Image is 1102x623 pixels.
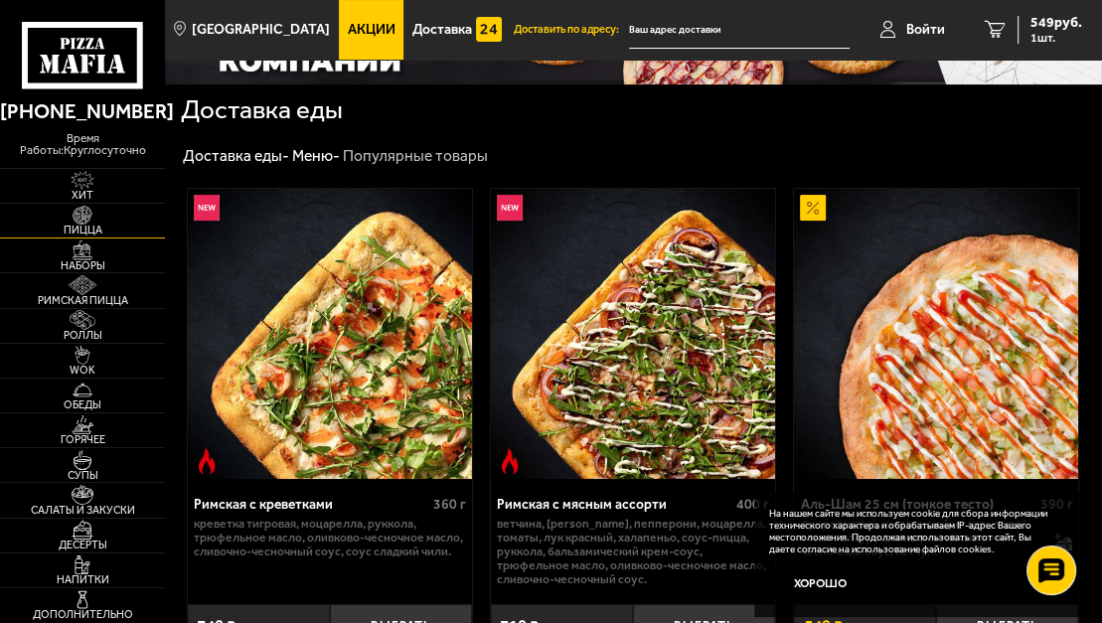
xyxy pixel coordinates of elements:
img: Акционный [800,195,826,221]
button: Хорошо [768,567,871,602]
a: Меню- [292,146,340,165]
span: [GEOGRAPHIC_DATA] [192,23,330,37]
a: НовинкаОстрое блюдоРимская с креветками [188,189,472,479]
img: Аль-Шам 25 см (тонкое тесто) [794,189,1078,479]
img: Острое блюдо [497,448,523,474]
img: Римская с мясным ассорти [491,189,775,479]
span: Войти [906,23,945,37]
a: НовинкаОстрое блюдоРимская с мясным ассорти [491,189,775,479]
img: Острое блюдо [194,448,220,474]
div: Популярные товары [343,146,488,166]
img: Новинка [497,195,523,221]
div: Римская с мясным ассорти [497,497,731,514]
p: ветчина, [PERSON_NAME], пепперони, моцарелла, томаты, лук красный, халапеньо, соус-пицца, руккола... [497,518,769,586]
input: Ваш адрес доставки [629,12,850,49]
p: креветка тигровая, моцарелла, руккола, трюфельное масло, оливково-чесночное масло, сливочно-чесно... [194,518,466,559]
span: 1 шт. [1030,32,1082,44]
span: 360 г [433,496,466,513]
img: Римская с креветками [188,189,472,479]
span: Акции [348,23,395,37]
div: Римская с креветками [194,497,428,514]
span: 400 г [736,496,769,513]
h1: Доставка еды [181,97,343,123]
p: На нашем сайте мы используем cookie для сбора информации технического характера и обрабатываем IP... [768,509,1058,556]
span: 549 руб. [1030,16,1082,30]
a: АкционныйАль-Шам 25 см (тонкое тесто) [794,189,1078,479]
img: Новинка [194,195,220,221]
img: 15daf4d41897b9f0e9f617042186c801.svg [476,17,502,43]
a: Доставка еды- [183,146,289,165]
span: Доставка [412,23,472,37]
span: Доставить по адресу: [514,24,629,35]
